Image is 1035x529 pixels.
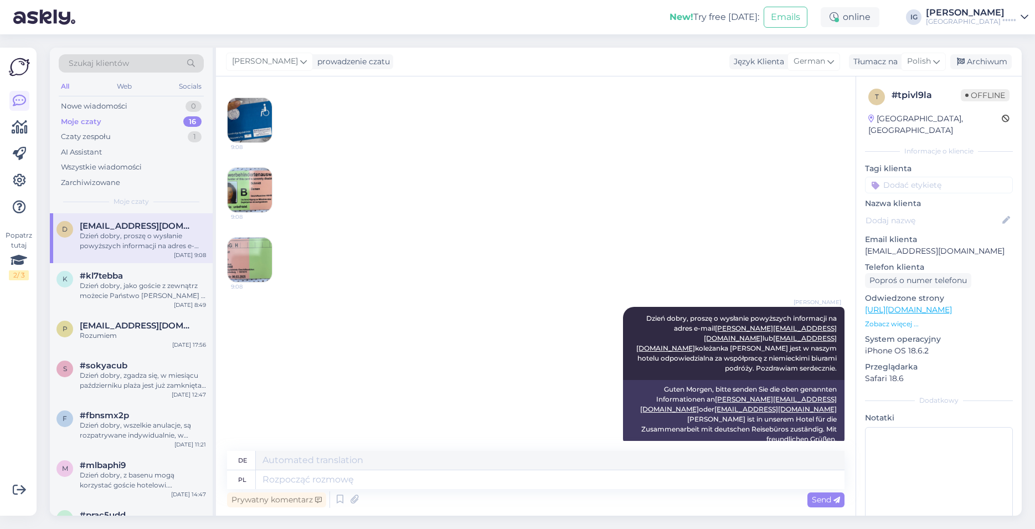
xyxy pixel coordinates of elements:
[228,168,272,212] img: Attachment
[821,7,879,27] div: online
[704,324,837,342] a: [PERSON_NAME][EMAIL_ADDRESS][DOMAIN_NAME]
[865,361,1013,373] p: Przeglądarka
[868,113,1002,136] div: [GEOGRAPHIC_DATA], [GEOGRAPHIC_DATA]
[80,321,195,331] span: polakpolak131@gmail.com
[61,147,102,158] div: AI Assistant
[80,420,206,440] div: Dzień dobry, wszelkie anulacje, są rozpatrywane indywidualnie, w przypadku rezygnacji przed datą ...
[865,345,1013,357] p: iPhone OS 18.6.2
[866,214,1000,227] input: Dodaj nazwę
[61,116,101,127] div: Moje czaty
[80,221,195,231] span: doreenschmidt68@web.de
[812,495,840,505] span: Send
[62,464,68,472] span: m
[623,380,845,449] div: Guten Morgen, bitte senden Sie die oben genannten Informationen an oder [PERSON_NAME] ist in unse...
[714,405,837,413] a: [EMAIL_ADDRESS][DOMAIN_NAME]
[80,361,127,371] span: #sokyacub
[63,414,67,423] span: f
[174,301,206,309] div: [DATE] 8:49
[80,271,123,281] span: #kl7tebba
[865,305,952,315] a: [URL][DOMAIN_NAME]
[961,89,1010,101] span: Offline
[764,7,807,28] button: Emails
[794,298,841,306] span: [PERSON_NAME]
[9,57,30,78] img: Askly Logo
[80,371,206,391] div: Dzień dobry, zgadza się, w miesiącu październiku plaża jest już zamknięta. Pozdrawiam serdecznie.
[865,198,1013,209] p: Nazwa klienta
[61,101,127,112] div: Nowe wiadomości
[926,8,1028,26] a: [PERSON_NAME][GEOGRAPHIC_DATA] *****
[80,510,126,520] span: #prac5udd
[228,238,272,282] img: Attachment
[188,131,202,142] div: 1
[63,275,68,283] span: k
[227,492,326,507] div: Prywatny komentarz
[729,56,784,68] div: Język Klienta
[865,373,1013,384] p: Safari 18.6
[926,8,1016,17] div: [PERSON_NAME]
[80,331,206,341] div: Rozumiem
[907,55,931,68] span: Polish
[115,79,134,94] div: Web
[61,131,111,142] div: Czaty zespołu
[174,440,206,449] div: [DATE] 11:21
[59,79,71,94] div: All
[172,391,206,399] div: [DATE] 12:47
[640,395,837,413] a: [PERSON_NAME][EMAIL_ADDRESS][DOMAIN_NAME]
[231,283,272,291] span: 9:08
[63,364,67,373] span: s
[865,163,1013,174] p: Tagi klienta
[950,54,1012,69] div: Archiwum
[865,273,971,288] div: Poproś o numer telefonu
[232,55,298,68] span: [PERSON_NAME]
[794,55,825,68] span: German
[636,314,838,372] span: Dzień dobry, proszę o wysłanie powyższych informacji na adres e-mail lub koleżanka [PERSON_NAME] ...
[174,251,206,259] div: [DATE] 9:08
[228,98,272,142] img: Attachment
[238,470,246,489] div: pl
[670,12,693,22] b: New!
[865,412,1013,424] p: Notatki
[865,333,1013,345] p: System operacyjny
[63,514,68,522] span: p
[865,319,1013,329] p: Zobacz więcej ...
[875,93,879,101] span: t
[9,230,29,280] div: Popatrz tutaj
[177,79,204,94] div: Socials
[171,490,206,499] div: [DATE] 14:47
[865,245,1013,257] p: [EMAIL_ADDRESS][DOMAIN_NAME]
[238,451,247,470] div: de
[80,281,206,301] div: Dzień dobry, jako goście z zewnątrz możecie Państwo [PERSON_NAME] z Kawiarni Leśne Szepty oraz Re...
[231,143,272,151] span: 9:08
[69,58,129,69] span: Szukaj klientów
[865,261,1013,273] p: Telefon klienta
[865,146,1013,156] div: Informacje o kliencie
[80,410,129,420] span: #fbnsmx2p
[80,460,126,470] span: #mlbaphi9
[865,292,1013,304] p: Odwiedzone strony
[9,270,29,280] div: 2 / 3
[865,234,1013,245] p: Email klienta
[61,177,120,188] div: Zarchiwizowane
[186,101,202,112] div: 0
[62,225,68,233] span: d
[183,116,202,127] div: 16
[892,89,961,102] div: # tpivl9la
[80,470,206,490] div: Dzień dobry, z basenu mogą korzystać goście hotelowi. Pozdrawiam serdecznie.
[865,177,1013,193] input: Dodać etykietę
[670,11,759,24] div: Try free [DATE]:
[906,9,921,25] div: IG
[63,325,68,333] span: p
[231,213,272,221] span: 9:08
[865,396,1013,405] div: Dodatkowy
[114,197,149,207] span: Moje czaty
[849,56,898,68] div: Tłumacz na
[313,56,390,68] div: prowadzenie czatu
[80,231,206,251] div: Dzień dobry, proszę o wysłanie powyższych informacji na adres e-mail [PERSON_NAME][EMAIL_ADDRESS]...
[172,341,206,349] div: [DATE] 17:56
[61,162,142,173] div: Wszystkie wiadomości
